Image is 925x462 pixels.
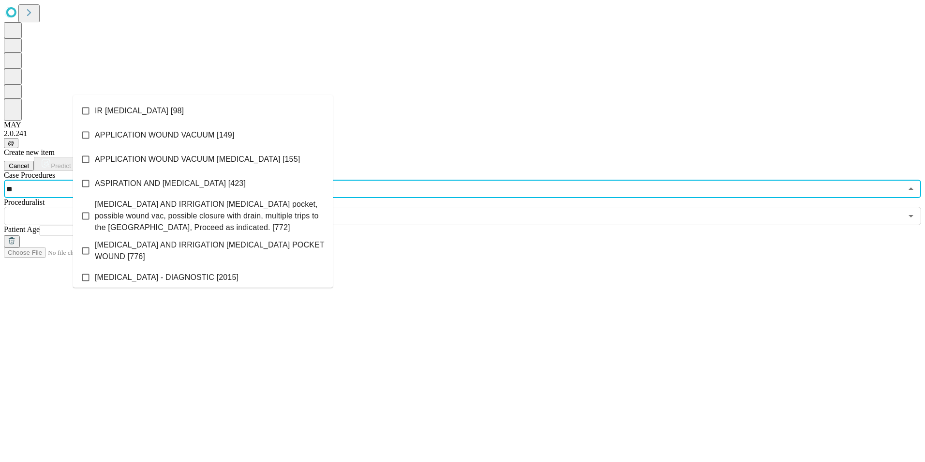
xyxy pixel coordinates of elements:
[95,105,184,117] span: IR [MEDICAL_DATA] [98]
[51,162,71,169] span: Predict
[95,178,246,189] span: ASPIRATION AND [MEDICAL_DATA] [423]
[4,171,55,179] span: Scheduled Procedure
[95,129,234,141] span: APPLICATION WOUND VACUUM [149]
[4,148,55,156] span: Create new item
[95,272,239,283] span: [MEDICAL_DATA] - DIAGNOSTIC [2015]
[904,182,918,196] button: Close
[4,198,45,206] span: Proceduralist
[4,121,921,129] div: MAY
[9,162,29,169] span: Cancel
[4,161,34,171] button: Cancel
[4,225,40,233] span: Patient Age
[95,239,325,262] span: [MEDICAL_DATA] AND IRRIGATION [MEDICAL_DATA] POCKET WOUND [776]
[95,199,325,233] span: [MEDICAL_DATA] AND IRRIGATION [MEDICAL_DATA] pocket, possible wound vac, possible closure with dr...
[4,138,18,148] button: @
[34,157,78,171] button: Predict
[8,139,15,147] span: @
[4,129,921,138] div: 2.0.241
[95,154,300,165] span: APPLICATION WOUND VACUUM [MEDICAL_DATA] [155]
[904,209,918,223] button: Open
